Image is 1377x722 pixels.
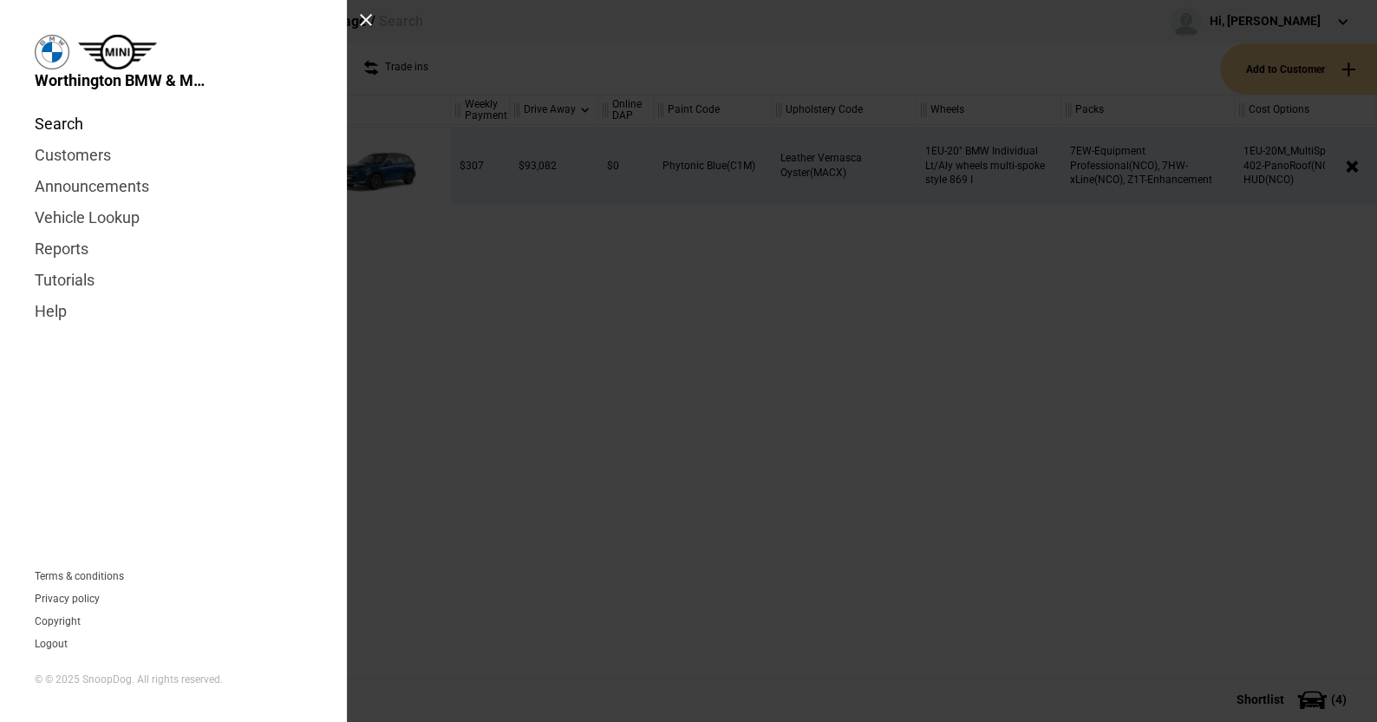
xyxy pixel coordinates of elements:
a: Search [35,108,312,140]
button: Logout [35,639,68,649]
a: Privacy policy [35,594,100,604]
a: Reports [35,233,312,265]
a: Terms & conditions [35,571,124,581]
a: Copyright [35,616,81,627]
div: © © 2025 SnoopDog. All rights reserved. [35,673,312,687]
img: bmw.png [35,35,69,69]
a: Help [35,296,312,327]
a: Vehicle Lookup [35,202,312,233]
a: Announcements [35,171,312,202]
img: mini.png [78,35,157,69]
a: Tutorials [35,265,312,296]
a: Customers [35,140,312,171]
span: Worthington BMW & MINI Garage [35,69,208,91]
